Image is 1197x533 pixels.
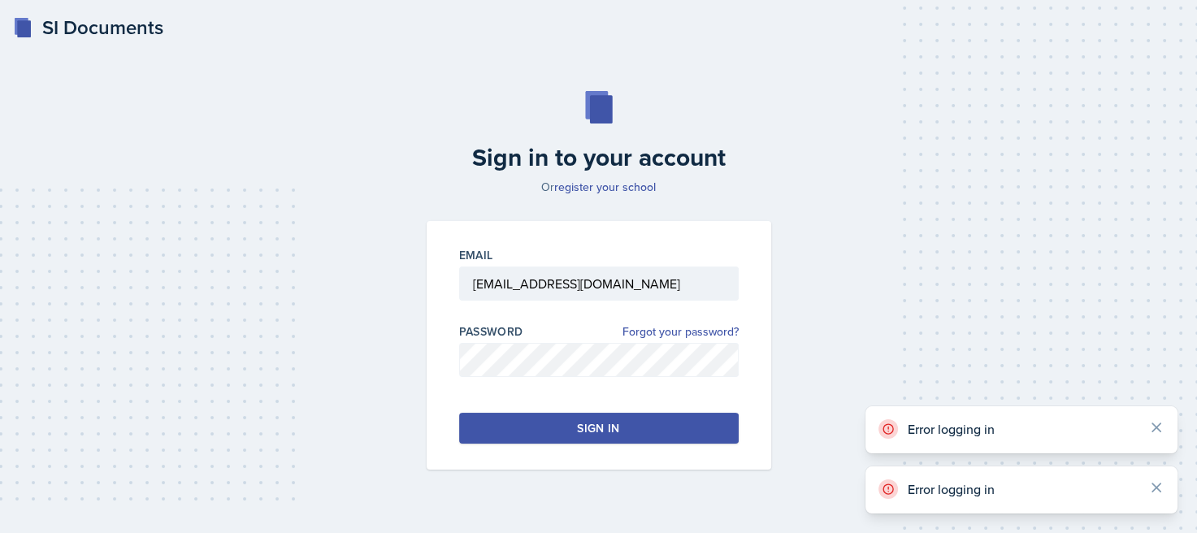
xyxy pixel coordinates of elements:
button: Sign in [459,413,739,444]
input: Email [459,266,739,301]
p: Or [417,179,781,195]
a: SI Documents [13,13,163,42]
label: Password [459,323,523,340]
p: Error logging in [908,421,1135,437]
label: Email [459,247,493,263]
a: Forgot your password? [622,323,739,340]
p: Error logging in [908,481,1135,497]
a: register your school [554,179,656,195]
h2: Sign in to your account [417,143,781,172]
div: Sign in [577,420,619,436]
